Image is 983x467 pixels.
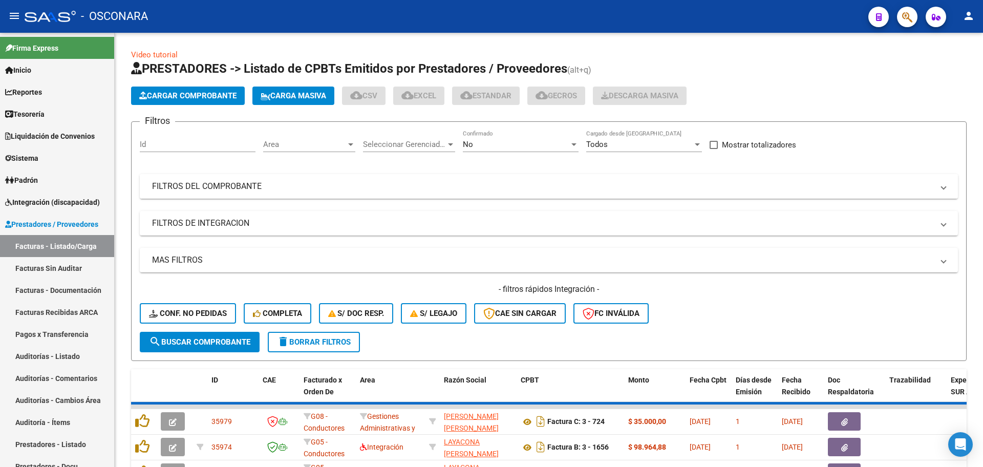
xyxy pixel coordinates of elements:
span: Seleccionar Gerenciador [363,140,446,149]
span: Prestadores / Proveedores [5,219,98,230]
span: [DATE] [782,443,803,451]
mat-panel-title: FILTROS DEL COMPROBANTE [152,181,933,192]
span: Buscar Comprobante [149,337,250,347]
datatable-header-cell: Razón Social [440,369,517,414]
span: S/ Doc Resp. [328,309,384,318]
span: Días desde Emisión [736,376,772,396]
button: S/ Doc Resp. [319,303,394,324]
a: Video tutorial [131,50,178,59]
span: Cargar Comprobante [139,91,237,100]
datatable-header-cell: Fecha Recibido [778,369,824,414]
span: Conf. no pedidas [149,309,227,318]
span: Gecros [536,91,577,100]
mat-expansion-panel-header: FILTROS DEL COMPROBANTE [140,174,958,199]
strong: $ 35.000,00 [628,417,666,426]
datatable-header-cell: CPBT [517,369,624,414]
span: Tesorería [5,109,45,120]
mat-icon: search [149,335,161,348]
span: CAE [263,376,276,384]
span: Doc Respaldatoria [828,376,874,396]
mat-icon: cloud_download [460,89,473,101]
button: Borrar Filtros [268,332,360,352]
h4: - filtros rápidos Integración - [140,284,958,295]
span: PRESTADORES -> Listado de CPBTs Emitidos por Prestadores / Proveedores [131,61,567,76]
app-download-masive: Descarga masiva de comprobantes (adjuntos) [593,87,687,105]
span: Razón Social [444,376,486,384]
datatable-header-cell: Facturado x Orden De [300,369,356,414]
span: Completa [253,309,302,318]
div: 20313499899 [444,436,512,458]
h3: Filtros [140,114,175,128]
span: (alt+q) [567,65,591,75]
datatable-header-cell: CAE [259,369,300,414]
datatable-header-cell: Fecha Cpbt [686,369,732,414]
span: - OSCONARA [81,5,148,28]
mat-panel-title: MAS FILTROS [152,254,933,266]
button: Conf. no pedidas [140,303,236,324]
span: Area [360,376,375,384]
span: Integración (discapacidad) [5,197,100,208]
span: Todos [586,140,608,149]
div: Open Intercom Messenger [948,432,973,457]
datatable-header-cell: ID [207,369,259,414]
span: Reportes [5,87,42,98]
span: EXCEL [401,91,436,100]
span: Descarga Masiva [601,91,678,100]
button: CSV [342,87,386,105]
span: Area [263,140,346,149]
span: Liquidación de Convenios [5,131,95,142]
span: 35979 [211,417,232,426]
mat-icon: cloud_download [536,89,548,101]
button: Carga Masiva [252,87,334,105]
span: [DATE] [782,417,803,426]
mat-icon: cloud_download [401,89,414,101]
span: G08 - Conductores [PERSON_NAME] [304,412,358,444]
span: Gestiones Administrativas y Otros [360,412,415,444]
span: Facturado x Orden De [304,376,342,396]
span: Inicio [5,65,31,76]
mat-icon: delete [277,335,289,348]
strong: Factura C: 3 - 724 [547,418,605,426]
span: Sistema [5,153,38,164]
mat-expansion-panel-header: MAS FILTROS [140,248,958,272]
span: [DATE] [690,443,711,451]
span: Integración [360,443,403,451]
button: Buscar Comprobante [140,332,260,352]
button: CAE SIN CARGAR [474,303,566,324]
div: 27296458193 [444,411,512,432]
span: Monto [628,376,649,384]
button: Cargar Comprobante [131,87,245,105]
button: Gecros [527,87,585,105]
button: Descarga Masiva [593,87,687,105]
strong: Factura B: 3 - 1656 [547,443,609,452]
span: Firma Express [5,43,58,54]
span: 1 [736,443,740,451]
span: Trazabilidad [889,376,931,384]
datatable-header-cell: Monto [624,369,686,414]
i: Descargar documento [534,439,547,455]
span: [DATE] [690,417,711,426]
span: CSV [350,91,377,100]
mat-icon: person [963,10,975,22]
span: S/ legajo [410,309,457,318]
span: FC Inválida [583,309,639,318]
datatable-header-cell: Area [356,369,425,414]
span: [PERSON_NAME] [PERSON_NAME] [444,412,499,432]
strong: $ 98.964,88 [628,443,666,451]
span: CAE SIN CARGAR [483,309,557,318]
span: Padrón [5,175,38,186]
datatable-header-cell: Trazabilidad [885,369,947,414]
span: CPBT [521,376,539,384]
span: Fecha Recibido [782,376,810,396]
span: Estandar [460,91,511,100]
button: S/ legajo [401,303,466,324]
span: Carga Masiva [261,91,326,100]
span: No [463,140,473,149]
span: Fecha Cpbt [690,376,726,384]
mat-icon: menu [8,10,20,22]
button: Estandar [452,87,520,105]
mat-icon: cloud_download [350,89,362,101]
span: ID [211,376,218,384]
span: LAYACONA [PERSON_NAME] [444,438,499,458]
span: Borrar Filtros [277,337,351,347]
